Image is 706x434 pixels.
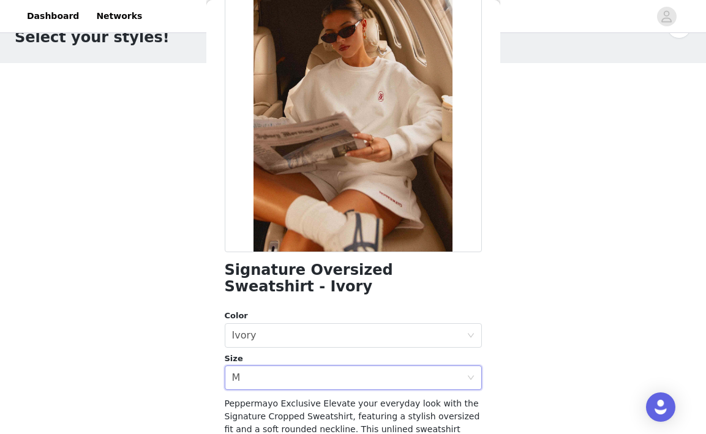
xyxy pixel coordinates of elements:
h1: Signature Oversized Sweatshirt - Ivory [225,262,482,295]
a: Dashboard [20,2,86,30]
a: Networks [89,2,149,30]
div: Ivory [232,324,257,347]
div: avatar [661,7,672,26]
div: Size [225,353,482,365]
div: M [232,366,241,389]
div: Open Intercom Messenger [646,392,675,422]
h1: Select your styles! [15,26,170,48]
div: Color [225,310,482,322]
